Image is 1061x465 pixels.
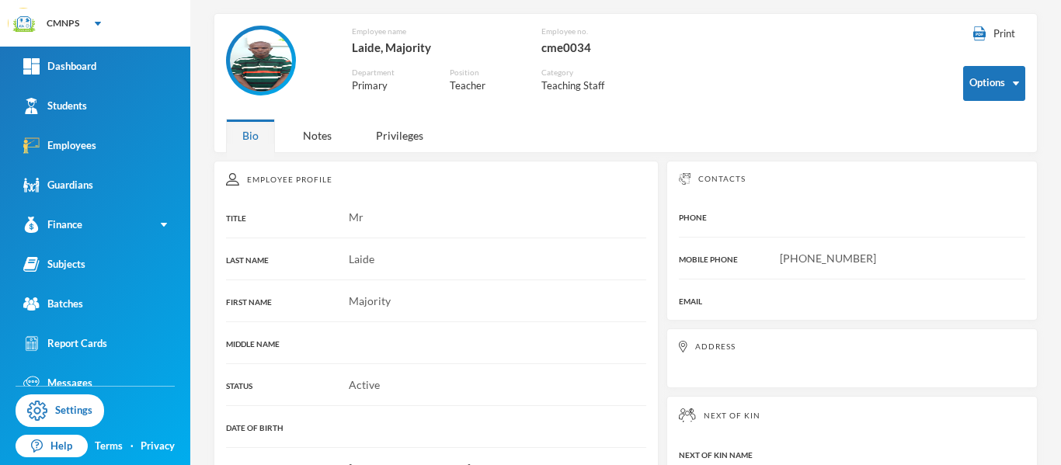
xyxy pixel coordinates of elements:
img: logo [9,9,40,40]
div: Employee Profile [226,173,646,186]
a: Privacy [141,439,175,454]
a: Settings [16,394,104,427]
div: · [130,439,134,454]
div: Department [352,67,427,78]
div: Employee no. [541,26,692,37]
div: Employees [23,137,96,154]
div: CMNPS [47,16,79,30]
div: cme0034 [541,37,692,57]
div: Teaching Staff [541,78,637,94]
div: Report Cards [23,335,107,352]
div: Next of Kin [679,408,1025,422]
span: NEXT OF KIN NAME [679,450,753,460]
div: Batches [23,296,83,312]
div: Subjects [23,256,85,272]
img: EMPLOYEE [230,29,292,92]
span: PHONE [679,213,707,222]
div: Primary [352,78,427,94]
div: Finance [23,217,82,233]
span: Laide [349,252,374,265]
div: Guardians [23,177,93,193]
span: MIDDLE NAME [226,339,280,349]
div: Contacts [679,173,1025,185]
button: Print [963,26,1025,43]
div: Bio [226,119,275,152]
span: [PHONE_NUMBER] [780,252,876,265]
div: Teacher [450,78,518,94]
span: DATE OF BIRTH [226,423,284,432]
div: Category [541,67,637,78]
div: Privileges [360,119,440,152]
div: Employee name [352,26,518,37]
span: Active [349,378,380,391]
div: Notes [287,119,348,152]
div: Messages [23,375,92,391]
div: Laide, Majority [352,37,518,57]
div: Position [450,67,518,78]
a: Terms [95,439,123,454]
span: EMAIL [679,297,702,306]
span: Majority [349,294,391,307]
span: Mr [349,210,364,224]
button: Options [963,66,1025,101]
div: Dashboard [23,58,96,75]
a: Help [16,435,88,458]
div: Students [23,98,87,114]
div: Address [679,341,1025,352]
